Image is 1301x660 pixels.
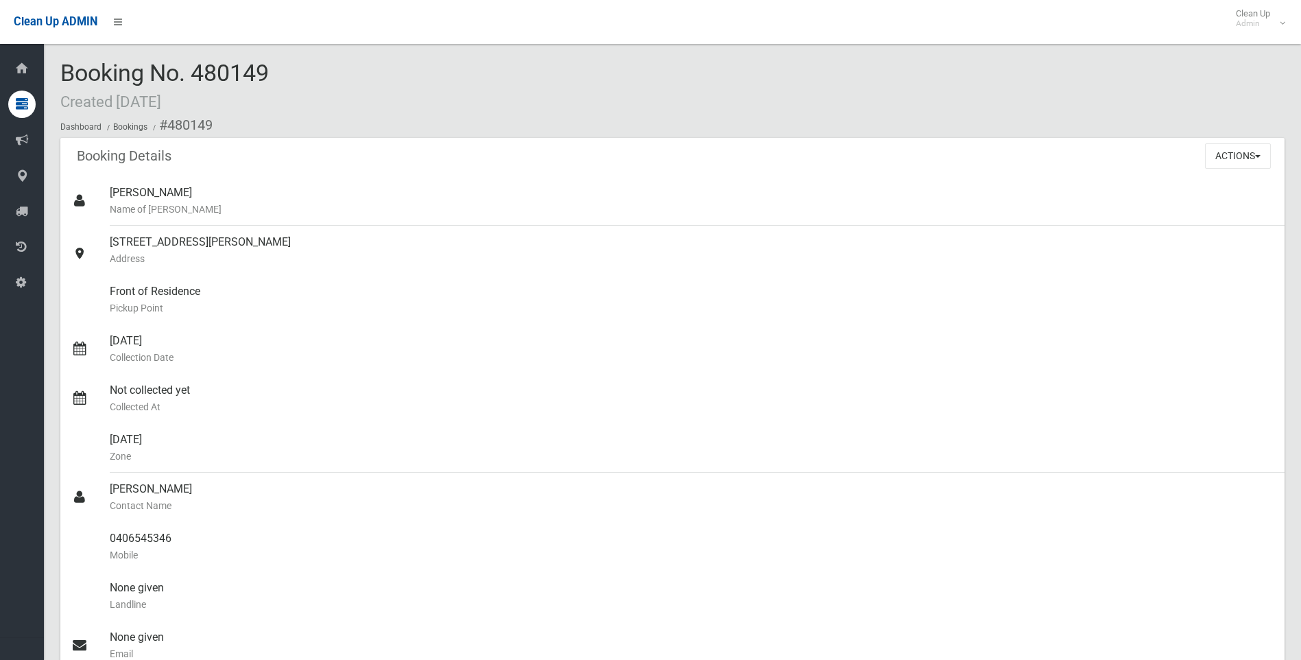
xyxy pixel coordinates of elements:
[110,176,1274,226] div: [PERSON_NAME]
[60,93,161,110] small: Created [DATE]
[60,59,269,113] span: Booking No. 480149
[110,399,1274,415] small: Collected At
[60,143,188,169] header: Booking Details
[110,522,1274,571] div: 0406545346
[110,325,1274,374] div: [DATE]
[110,448,1274,464] small: Zone
[113,122,147,132] a: Bookings
[110,226,1274,275] div: [STREET_ADDRESS][PERSON_NAME]
[110,596,1274,613] small: Landline
[110,571,1274,621] div: None given
[1236,19,1270,29] small: Admin
[110,300,1274,316] small: Pickup Point
[110,473,1274,522] div: [PERSON_NAME]
[110,374,1274,423] div: Not collected yet
[150,113,213,138] li: #480149
[110,349,1274,366] small: Collection Date
[60,122,102,132] a: Dashboard
[110,423,1274,473] div: [DATE]
[110,547,1274,563] small: Mobile
[110,275,1274,325] div: Front of Residence
[110,250,1274,267] small: Address
[110,497,1274,514] small: Contact Name
[1229,8,1284,29] span: Clean Up
[14,15,97,28] span: Clean Up ADMIN
[1205,143,1271,169] button: Actions
[110,201,1274,217] small: Name of [PERSON_NAME]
